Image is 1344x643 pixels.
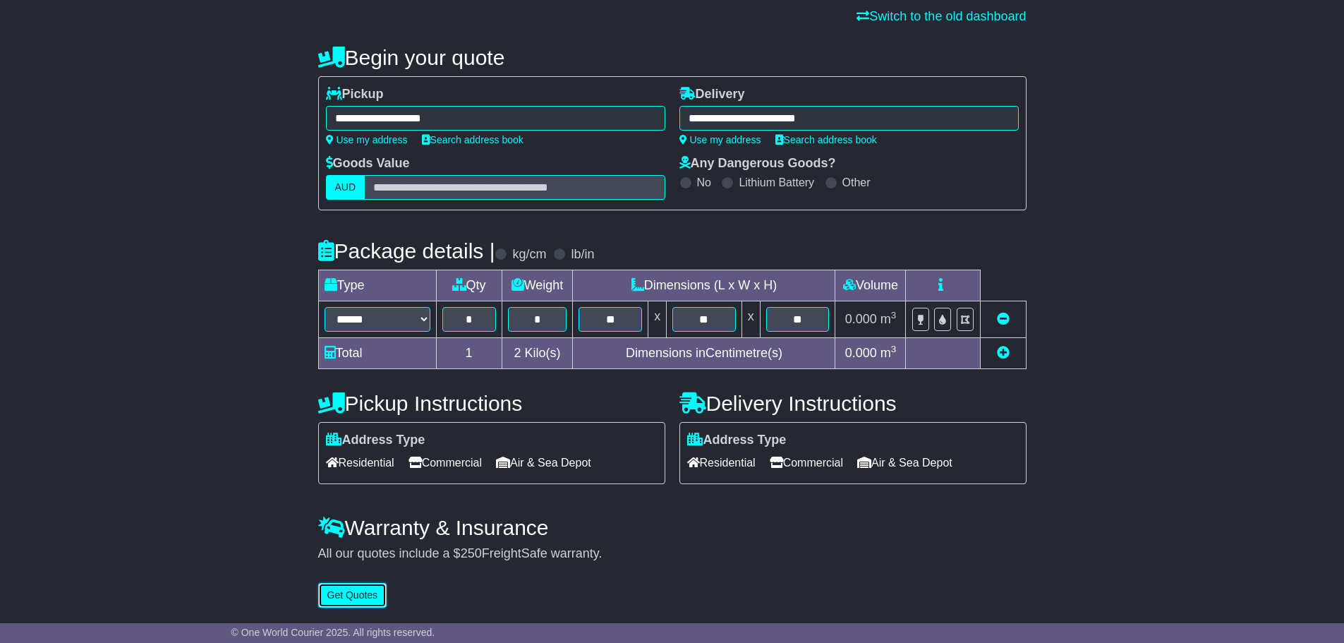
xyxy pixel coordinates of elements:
label: Pickup [326,87,384,102]
span: 250 [461,546,482,560]
label: Any Dangerous Goods? [679,156,836,172]
td: Type [318,270,436,301]
label: Other [842,176,871,189]
label: Address Type [326,433,425,448]
a: Remove this item [997,312,1010,326]
div: All our quotes include a $ FreightSafe warranty. [318,546,1027,562]
span: Air & Sea Depot [857,452,952,474]
a: Search address book [422,134,523,145]
span: © One World Courier 2025. All rights reserved. [231,627,435,638]
span: 2 [514,346,521,360]
label: lb/in [571,247,594,263]
span: Residential [687,452,756,474]
label: No [697,176,711,189]
h4: Delivery Instructions [679,392,1027,415]
a: Search address book [775,134,877,145]
h4: Pickup Instructions [318,392,665,415]
td: 1 [436,338,502,369]
label: Address Type [687,433,787,448]
span: 0.000 [845,346,877,360]
span: Residential [326,452,394,474]
span: Air & Sea Depot [496,452,591,474]
td: x [741,301,760,338]
h4: Warranty & Insurance [318,516,1027,539]
label: kg/cm [512,247,546,263]
sup: 3 [891,344,897,354]
h4: Package details | [318,239,495,263]
td: Dimensions (L x W x H) [573,270,835,301]
label: Delivery [679,87,745,102]
sup: 3 [891,310,897,320]
td: Total [318,338,436,369]
h4: Begin your quote [318,46,1027,69]
td: Volume [835,270,906,301]
label: AUD [326,175,365,200]
span: m [880,312,897,326]
span: Commercial [770,452,843,474]
td: Qty [436,270,502,301]
span: Commercial [408,452,482,474]
a: Use my address [679,134,761,145]
td: Dimensions in Centimetre(s) [573,338,835,369]
a: Add new item [997,346,1010,360]
span: m [880,346,897,360]
td: Kilo(s) [502,338,573,369]
label: Lithium Battery [739,176,814,189]
span: 0.000 [845,312,877,326]
button: Get Quotes [318,583,387,608]
a: Use my address [326,134,408,145]
label: Goods Value [326,156,410,172]
td: x [648,301,667,338]
td: Weight [502,270,573,301]
a: Switch to the old dashboard [856,9,1026,23]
